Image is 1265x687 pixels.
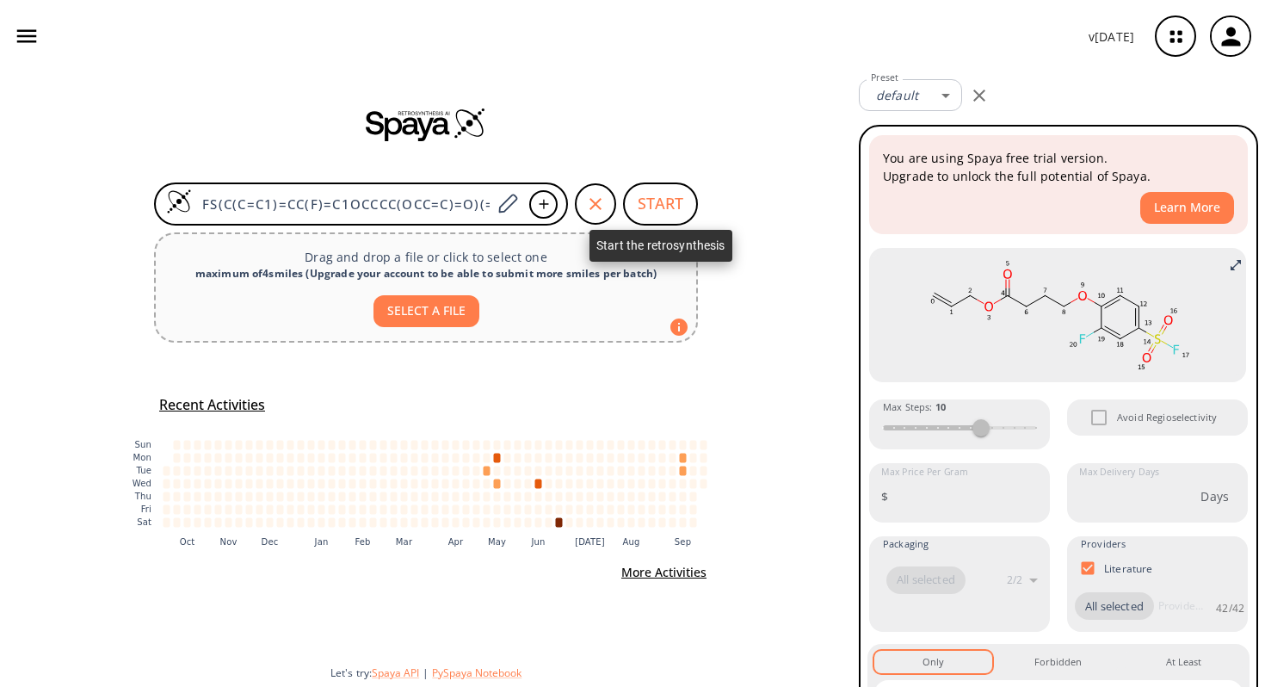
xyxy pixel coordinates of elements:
p: Days [1200,487,1229,505]
div: Forbidden [1034,654,1082,670]
button: PySpaya Notebook [432,665,521,680]
g: y-axis tick label [133,440,151,527]
label: Max Delivery Days [1079,466,1159,479]
div: At Least [1166,654,1201,670]
text: Aug [623,537,640,547]
span: Avoid Regioselectivity [1117,410,1217,425]
text: Jan [314,537,329,547]
text: Nov [220,537,238,547]
text: Wed [133,479,151,488]
strong: 10 [935,400,946,413]
text: Sat [137,517,151,527]
button: Only [874,651,992,673]
text: Oct [180,537,195,547]
span: Max Steps : [883,399,946,415]
label: Max Price Per Gram [881,466,968,479]
text: Fri [141,504,151,514]
text: Apr [448,537,464,547]
label: Preset [871,71,898,84]
div: Let's try: [330,665,845,680]
svg: Full screen [1229,258,1243,272]
button: Recent Activities [152,391,272,419]
button: More Activities [614,557,713,589]
g: cell [164,440,707,527]
p: You are using Spaya free trial version. Upgrade to unlock the full potential of Spaya. [883,149,1234,185]
span: All selected [1075,598,1154,616]
text: Dec [262,537,279,547]
svg: FS(C(C=C1)=CC(F)=C1OCCCC(OCC=C)=O)(=O)=O [882,255,1233,375]
button: SELECT A FILE [373,295,479,327]
p: 42 / 42 [1216,601,1244,616]
text: Mar [396,537,413,547]
p: $ [881,487,888,505]
text: [DATE] [575,537,605,547]
text: Thu [134,492,151,501]
button: Learn More [1140,192,1234,224]
input: Provider name [1154,592,1207,620]
span: Providers [1081,536,1126,552]
text: Tue [135,466,151,475]
text: Mon [133,453,151,462]
em: default [876,87,918,103]
text: May [488,537,506,547]
span: | [419,665,432,680]
img: Logo Spaya [166,189,192,214]
button: Forbidden [999,651,1117,673]
p: v [DATE] [1089,28,1134,46]
g: x-axis tick label [180,537,692,547]
div: Start the retrosynthesis [589,230,732,262]
img: Spaya logo [366,107,486,141]
h5: Recent Activities [159,396,265,414]
text: Jun [530,537,545,547]
text: Sep [675,537,691,547]
p: Drag and drop a file or click to select one [170,248,682,266]
div: Only [923,654,944,670]
span: Packaging [883,536,929,552]
button: At Least [1125,651,1243,673]
span: All selected [886,572,966,589]
p: Literature [1104,561,1153,576]
button: Spaya API [372,665,419,680]
text: Sun [135,440,151,449]
p: 2 / 2 [1007,572,1022,587]
div: maximum of 4 smiles ( Upgrade your account to be able to submit more smiles per batch ) [170,266,682,282]
button: START [623,183,698,226]
input: Enter SMILES [192,195,491,213]
text: Feb [355,537,370,547]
